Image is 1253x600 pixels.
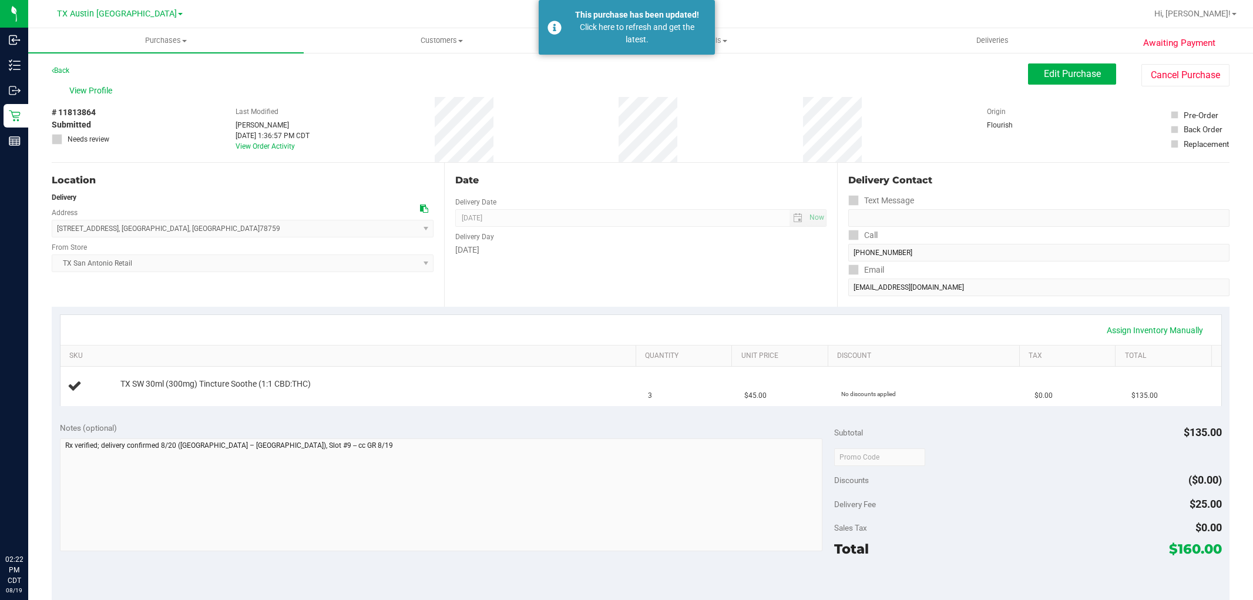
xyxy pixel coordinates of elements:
button: Cancel Purchase [1141,64,1230,86]
a: Purchases [28,28,304,53]
div: Pre-Order [1184,109,1218,121]
div: [DATE] 1:36:57 PM CDT [236,130,310,141]
span: Customers [304,35,579,46]
button: Edit Purchase [1028,63,1116,85]
div: Delivery Contact [848,173,1230,187]
span: 3 [648,390,652,401]
span: $0.00 [1195,521,1222,534]
label: Origin [987,106,1006,117]
label: Call [848,227,878,244]
span: Edit Purchase [1044,68,1101,79]
div: This purchase has been updated! [568,9,706,21]
p: 08/19 [5,586,23,595]
span: Total [834,541,869,557]
div: [PERSON_NAME] [236,120,310,130]
iframe: Resource center [12,506,47,541]
label: Address [52,207,78,218]
span: Sales Tax [834,523,867,532]
input: Promo Code [834,448,925,466]
a: Tills [579,28,855,53]
inline-svg: Outbound [9,85,21,96]
label: Delivery Day [455,232,494,242]
span: ($0.00) [1188,474,1222,486]
label: Text Message [848,192,914,209]
a: Back [52,66,69,75]
span: Deliveries [960,35,1024,46]
a: Unit Price [741,351,824,361]
div: Date [455,173,826,187]
p: 02:22 PM CDT [5,554,23,586]
inline-svg: Reports [9,135,21,147]
inline-svg: Inventory [9,59,21,71]
div: Replacement [1184,138,1229,150]
span: Notes (optional) [60,423,117,433]
span: Hi, [PERSON_NAME]! [1154,9,1231,18]
a: Customers [304,28,579,53]
label: Last Modified [236,106,278,117]
a: Total [1125,351,1207,361]
span: Subtotal [834,428,863,437]
a: Tax [1029,351,1111,361]
span: TX SW 30ml (300mg) Tincture Soothe (1:1 CBD:THC) [120,378,311,390]
input: Format: (999) 999-9999 [848,244,1230,262]
a: Assign Inventory Manually [1099,320,1211,340]
a: Discount [837,351,1015,361]
span: View Profile [69,85,116,97]
div: [DATE] [455,244,826,256]
div: Copy address to clipboard [420,203,428,215]
a: View Order Activity [236,142,295,150]
div: Location [52,173,434,187]
label: Delivery Date [455,197,496,207]
span: # 11813864 [52,106,96,119]
inline-svg: Retail [9,110,21,122]
label: From Store [52,242,87,253]
span: Needs review [68,134,109,145]
span: TX Austin [GEOGRAPHIC_DATA] [57,9,177,19]
span: $0.00 [1034,390,1053,401]
span: $135.00 [1184,426,1222,438]
span: Discounts [834,470,869,491]
strong: Delivery [52,193,76,202]
a: Deliveries [855,28,1130,53]
div: Back Order [1184,123,1222,135]
span: Purchases [28,35,304,46]
span: $45.00 [744,390,767,401]
a: SKU [69,351,631,361]
span: $160.00 [1169,541,1222,557]
a: Quantity [645,351,727,361]
div: Click here to refresh and get the latest. [568,21,706,46]
span: Tills [580,35,854,46]
span: No discounts applied [841,391,896,397]
label: Email [848,262,884,279]
div: Flourish [987,120,1046,130]
span: Submitted [52,119,91,131]
span: $135.00 [1131,390,1158,401]
iframe: Resource center unread badge [35,504,49,518]
span: $25.00 [1190,498,1222,510]
input: Format: (999) 999-9999 [848,209,1230,227]
inline-svg: Inbound [9,34,21,46]
span: Delivery Fee [834,500,876,509]
span: Awaiting Payment [1143,36,1215,50]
